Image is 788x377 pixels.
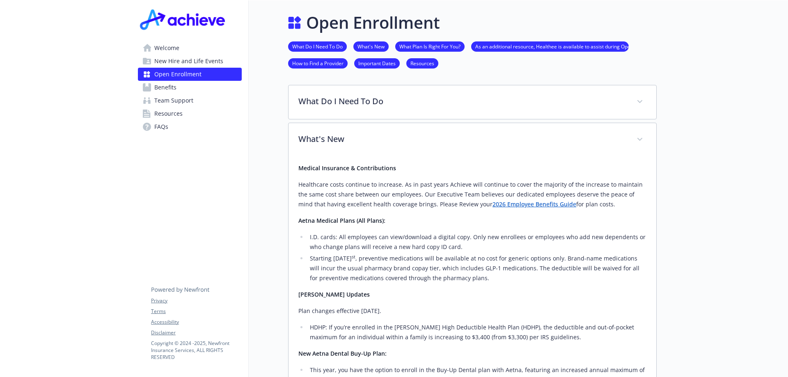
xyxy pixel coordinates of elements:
[154,81,176,94] span: Benefits
[306,10,440,35] h1: Open Enrollment
[151,329,241,336] a: Disclaimer
[288,42,347,50] a: What Do I Need To Do
[298,95,627,107] p: What Do I Need To Do
[154,107,183,120] span: Resources
[298,133,627,145] p: What's New
[298,180,646,209] p: Healthcare costs continue to increase. As in past years Achieve will continue to cover the majori...
[353,42,389,50] a: What's New
[151,308,241,315] a: Terms
[307,232,646,252] li: I.D. cards: All employees can view/download a digital copy. Only new enrollees or employees who a...
[138,107,242,120] a: Resources
[492,200,576,208] a: 2026 Employee Benefits Guide
[298,164,396,172] strong: Medical Insurance & Contributions
[154,68,202,81] span: Open Enrollment
[298,290,370,298] strong: [PERSON_NAME] Updates
[151,340,241,361] p: Copyright © 2024 - 2025 , Newfront Insurance Services, ALL RIGHTS RESERVED
[151,297,241,304] a: Privacy
[138,55,242,68] a: New Hire and Life Events
[298,350,387,357] strong: New Aetna Dental Buy-Up Plan:
[354,59,400,67] a: Important Dates
[395,42,465,50] a: What Plan Is Right For You?
[138,94,242,107] a: Team Support
[154,120,168,133] span: FAQs
[471,42,629,50] a: As an additional resource, Healthee is available to assist during Open Enrollment
[289,85,656,119] div: What Do I Need To Do
[154,55,223,68] span: New Hire and Life Events
[307,254,646,283] li: Starting [DATE] , preventive medications will be available at no cost for generic options only. B...
[138,41,242,55] a: Welcome
[298,217,385,224] strong: Aetna Medical Plans (All Plans):
[138,81,242,94] a: Benefits
[154,41,179,55] span: Welcome
[298,306,646,316] p: Plan changes effective [DATE].
[307,322,646,342] li: HDHP: If you’re enrolled in the [PERSON_NAME] High Deductible Health Plan (HDHP), the deductible ...
[406,59,438,67] a: Resources
[352,254,355,260] sup: st
[289,123,656,157] div: What's New
[138,68,242,81] a: Open Enrollment
[151,318,241,326] a: Accessibility
[154,94,193,107] span: Team Support
[138,120,242,133] a: FAQs
[288,59,348,67] a: How to Find a Provider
